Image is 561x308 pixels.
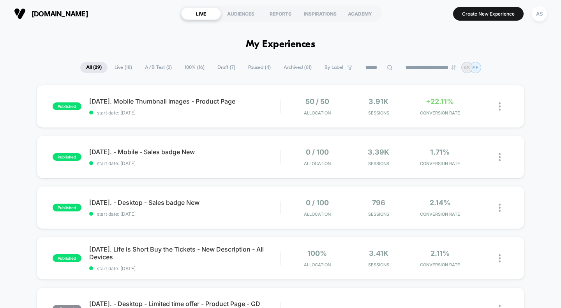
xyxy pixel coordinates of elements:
span: Allocation [304,161,331,166]
span: Draft ( 7 ) [212,62,241,73]
span: Paused ( 4 ) [242,62,277,73]
span: 1.71% [430,148,450,156]
img: close [499,254,501,262]
span: published [53,153,81,161]
span: start date: [DATE] [89,211,280,217]
span: Allocation [304,262,331,268]
span: 796 [372,199,385,207]
span: published [53,254,81,262]
img: close [499,102,501,111]
span: 50 / 50 [305,97,329,106]
span: By Label [325,65,343,70]
div: ACADEMY [340,7,380,20]
span: Allocation [304,110,331,116]
span: Live ( 18 ) [109,62,138,73]
p: SE [473,65,478,70]
span: [DATE]. - Desktop - Limited time offer - Product Page - GD [89,300,280,308]
span: Allocation [304,211,331,217]
span: 3.39k [368,148,389,156]
span: 2.14% [430,199,450,207]
span: [DATE]. Mobile Thumbnail Images - Product Page [89,97,280,105]
span: Sessions [350,211,407,217]
span: 100% [307,249,327,257]
span: published [53,102,81,110]
span: 3.91k [369,97,388,106]
img: close [499,153,501,161]
button: [DOMAIN_NAME] [12,7,90,20]
h1: My Experiences [246,39,316,50]
span: [DATE]. - Mobile - Sales badge New [89,148,280,156]
span: 0 / 100 [306,199,329,207]
button: Create New Experience [453,7,524,21]
button: AS [529,6,549,22]
img: end [451,65,456,70]
span: CONVERSION RATE [411,262,469,268]
span: [DOMAIN_NAME] [32,10,88,18]
div: REPORTS [261,7,300,20]
img: Visually logo [14,8,26,19]
span: CONVERSION RATE [411,211,469,217]
img: close [499,204,501,212]
span: Sessions [350,262,407,268]
span: published [53,204,81,211]
span: A/B Test ( 2 ) [139,62,178,73]
div: AUDIENCES [221,7,261,20]
span: Sessions [350,110,407,116]
span: Archived ( 61 ) [278,62,318,73]
span: +22.11% [426,97,454,106]
span: CONVERSION RATE [411,161,469,166]
span: All ( 29 ) [80,62,108,73]
span: [DATE]. Life is Short Buy the Tickets - New Description - All Devices [89,245,280,261]
span: 3.41k [369,249,388,257]
span: [DATE]. - Desktop - Sales badge New [89,199,280,206]
span: Sessions [350,161,407,166]
div: AS [532,6,547,21]
span: CONVERSION RATE [411,110,469,116]
span: start date: [DATE] [89,160,280,166]
span: 0 / 100 [306,148,329,156]
p: AS [464,65,470,70]
span: 100% ( 16 ) [179,62,210,73]
div: LIVE [181,7,221,20]
div: INSPIRATIONS [300,7,340,20]
span: start date: [DATE] [89,266,280,271]
span: 2.11% [430,249,450,257]
span: start date: [DATE] [89,110,280,116]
